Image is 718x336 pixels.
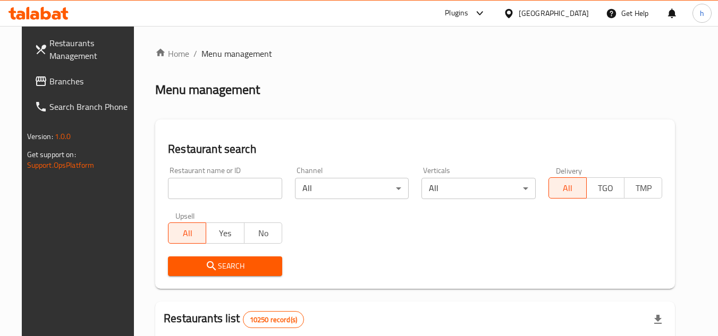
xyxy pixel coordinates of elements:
[243,311,304,328] div: Total records count
[168,141,662,157] h2: Restaurant search
[155,47,675,60] nav: breadcrumb
[243,315,303,325] span: 10250 record(s)
[244,222,282,244] button: No
[586,177,624,199] button: TGO
[700,7,704,19] span: h
[556,167,582,174] label: Delivery
[27,130,53,143] span: Version:
[26,94,142,119] a: Search Branch Phone
[49,37,133,62] span: Restaurants Management
[295,178,409,199] div: All
[210,226,240,241] span: Yes
[49,75,133,88] span: Branches
[27,158,95,172] a: Support.OpsPlatform
[206,222,244,244] button: Yes
[629,180,658,196] span: TMP
[168,222,206,244] button: All
[27,148,76,161] span: Get support on:
[645,307,671,332] div: Export file
[591,180,620,196] span: TGO
[168,178,282,199] input: Search for restaurant name or ID..
[624,177,662,199] button: TMP
[176,260,274,273] span: Search
[55,130,71,143] span: 1.0.0
[173,226,202,241] span: All
[421,178,536,199] div: All
[193,47,197,60] li: /
[201,47,272,60] span: Menu management
[175,212,195,219] label: Upsell
[519,7,589,19] div: [GEOGRAPHIC_DATA]
[168,256,282,276] button: Search
[49,100,133,113] span: Search Branch Phone
[445,7,468,20] div: Plugins
[548,177,587,199] button: All
[155,81,260,98] h2: Menu management
[26,30,142,68] a: Restaurants Management
[155,47,189,60] a: Home
[26,68,142,94] a: Branches
[553,180,582,196] span: All
[164,311,304,328] h2: Restaurants list
[249,226,278,241] span: No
